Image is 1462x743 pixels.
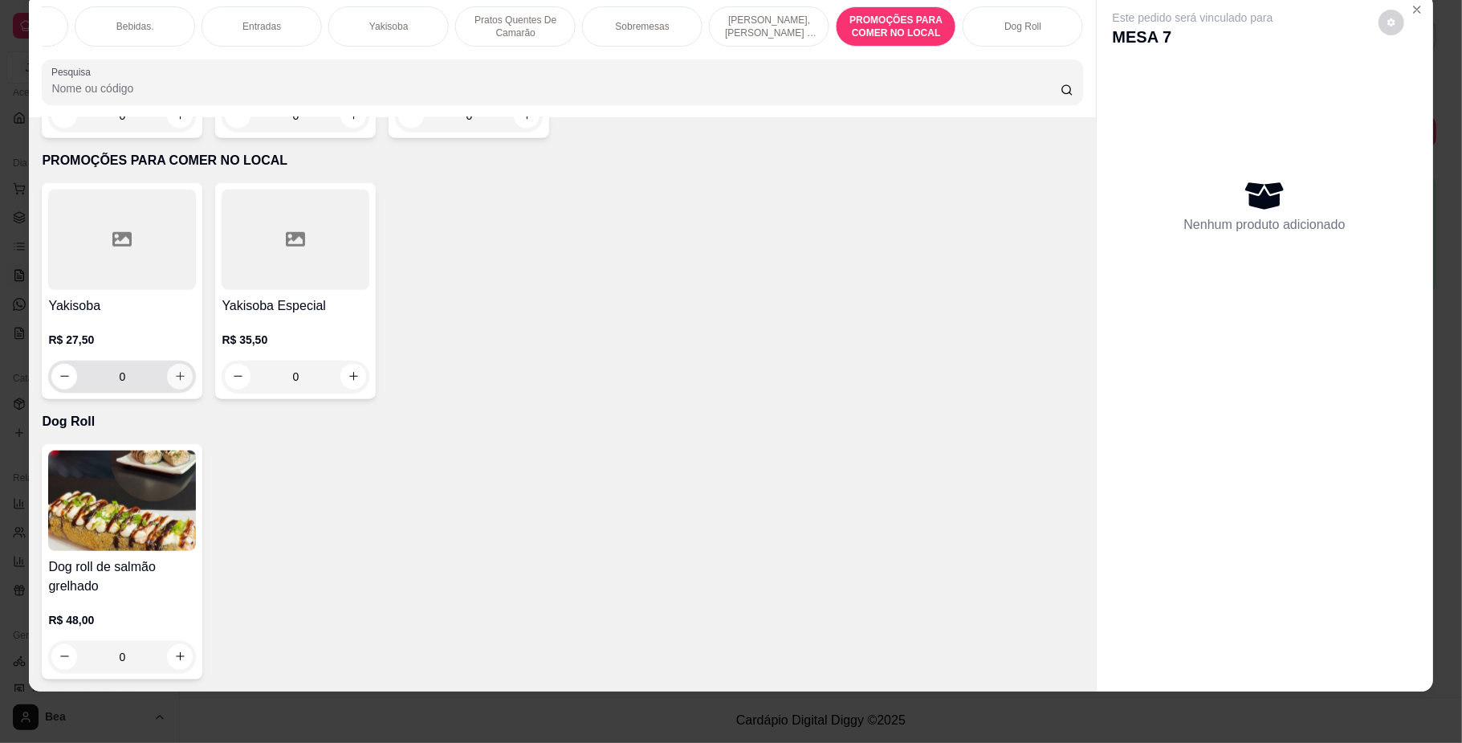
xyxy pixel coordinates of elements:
label: Pesquisa [51,65,96,79]
p: Dog Roll [1004,20,1041,33]
p: R$ 35,50 [222,332,369,348]
p: Nenhum produto adicionado [1184,215,1346,235]
h4: Dog roll de salmão grelhado [48,557,196,596]
p: MESA 7 [1113,26,1273,48]
p: [PERSON_NAME], [PERSON_NAME] & [PERSON_NAME] [723,14,816,39]
button: decrease-product-quantity [225,364,250,390]
p: Yakisoba [369,20,408,33]
p: Este pedido será vinculado para [1113,10,1273,26]
input: Pesquisa [51,80,1060,96]
h4: Yakisoba [48,296,196,316]
button: decrease-product-quantity [51,364,77,390]
p: Pratos Quentes De Camarão [469,14,562,39]
p: R$ 48,00 [48,612,196,628]
h4: Yakisoba Especial [222,296,369,316]
button: increase-product-quantity [340,364,366,390]
button: decrease-product-quantity [1379,10,1404,35]
img: product-image [48,451,196,551]
p: Dog Roll [42,412,1082,431]
button: increase-product-quantity [167,364,193,390]
p: Sobremesas [616,20,670,33]
p: Bebidas. [116,20,154,33]
p: Entradas [242,20,281,33]
p: R$ 27,50 [48,332,196,348]
p: PROMOÇÕES PARA COMER NO LOCAL [849,14,943,39]
p: PROMOÇÕES PARA COMER NO LOCAL [42,151,1082,170]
